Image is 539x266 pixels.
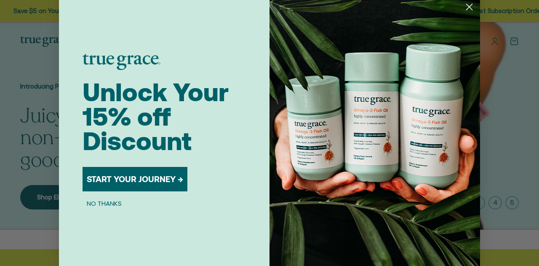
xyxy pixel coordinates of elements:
button: NO THANKS [83,198,126,208]
button: START YOUR JOURNEY → [83,167,187,191]
span: Unlock Your 15% off Discount [83,78,229,156]
img: logo placeholder [83,54,160,70]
